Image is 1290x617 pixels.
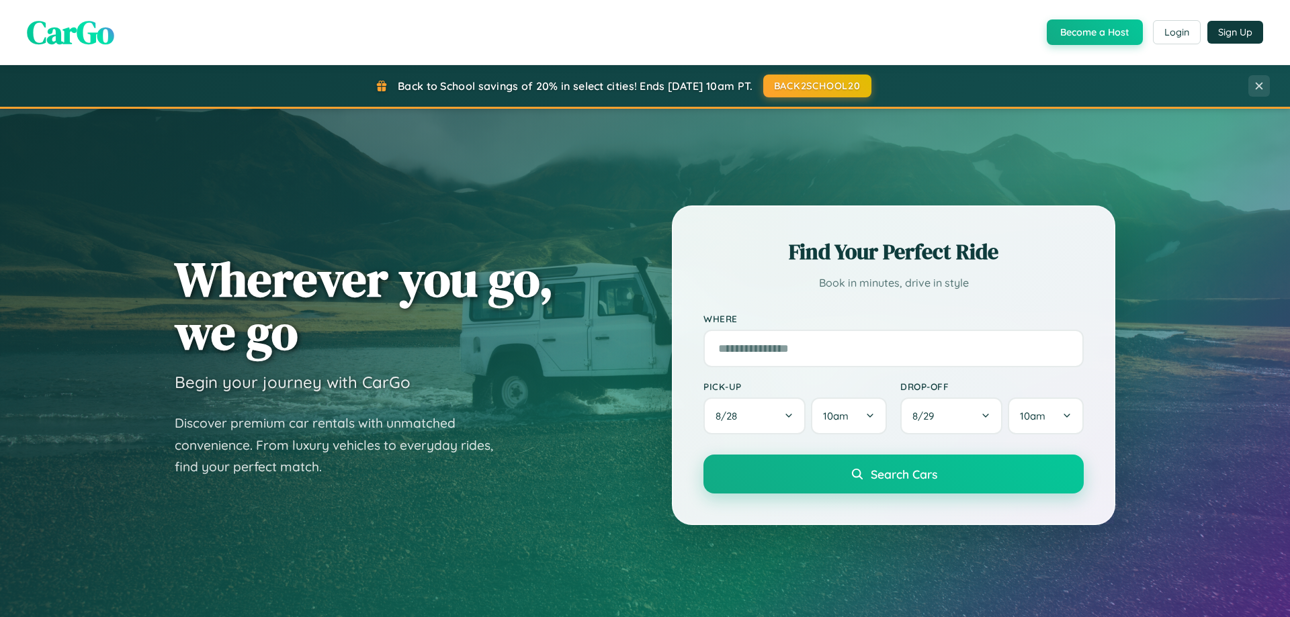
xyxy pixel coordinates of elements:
button: BACK2SCHOOL20 [763,75,871,97]
p: Discover premium car rentals with unmatched convenience. From luxury vehicles to everyday rides, ... [175,412,511,478]
span: 10am [823,410,849,422]
label: Pick-up [703,381,887,392]
button: 8/28 [703,397,806,434]
span: Back to School savings of 20% in select cities! Ends [DATE] 10am PT. [398,79,752,93]
h2: Find Your Perfect Ride [703,237,1084,267]
h1: Wherever you go, we go [175,252,554,359]
button: Become a Host [1047,19,1143,45]
h3: Begin your journey with CarGo [175,372,411,392]
button: Search Cars [703,455,1084,493]
p: Book in minutes, drive in style [703,273,1084,293]
button: 8/29 [900,397,1002,434]
label: Drop-off [900,381,1084,392]
label: Where [703,313,1084,324]
span: Search Cars [871,467,937,481]
span: 8 / 29 [912,410,941,422]
span: 8 / 28 [716,410,744,422]
button: 10am [811,397,887,434]
span: CarGo [27,10,114,54]
button: 10am [1008,397,1084,434]
span: 10am [1020,410,1045,422]
button: Sign Up [1207,21,1263,44]
button: Login [1153,20,1201,44]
